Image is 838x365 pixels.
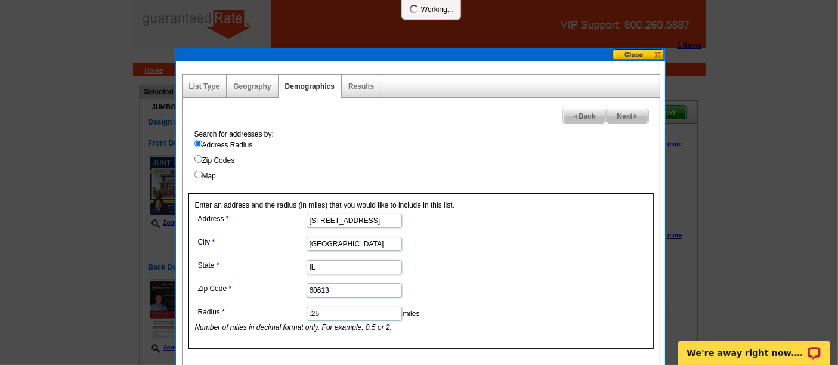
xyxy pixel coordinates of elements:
label: Radius [198,307,305,317]
label: Map [194,171,660,181]
img: button-next-arrow-gray.png [633,114,638,119]
input: Map [194,171,202,178]
input: Address Radius [194,140,202,147]
input: Zip Codes [194,155,202,163]
span: Back [563,109,606,123]
dd: miles [195,304,512,333]
a: Next [606,109,648,124]
label: Zip Codes [194,155,660,166]
i: Number of miles in decimal format only. For example, 0.5 or 2. [195,323,392,332]
div: Search for addresses by: [188,129,660,181]
label: Zip Code [198,283,305,294]
a: Geography [233,82,271,91]
label: State [198,260,305,271]
label: Address [198,214,305,224]
div: Enter an address and the radius (in miles) that you would like to include in this list. [188,193,654,349]
a: Demographics [285,82,335,91]
a: List Type [189,82,220,91]
img: button-prev-arrow-gray.png [573,114,579,119]
img: loading... [409,4,419,14]
a: Back [562,109,607,124]
label: City [198,237,305,248]
a: Results [348,82,374,91]
iframe: LiveChat chat widget [670,327,838,365]
label: Address Radius [194,140,660,150]
span: Next [607,109,648,123]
